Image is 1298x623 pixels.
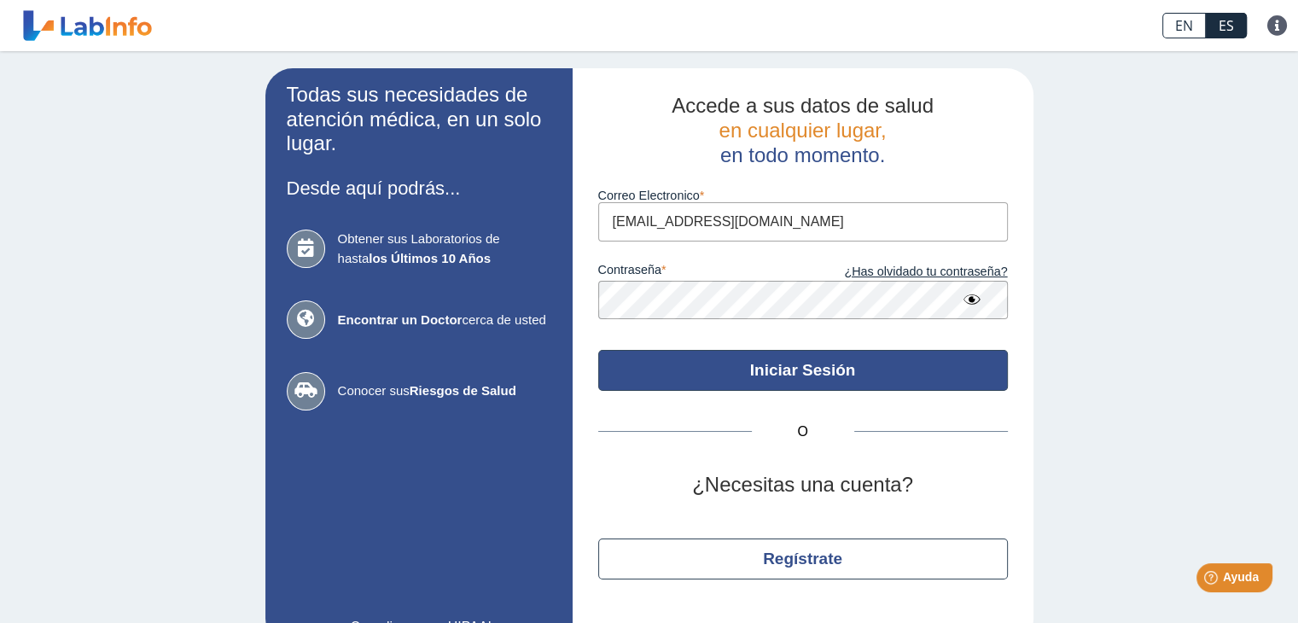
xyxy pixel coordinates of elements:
h2: Todas sus necesidades de atención médica, en un solo lugar. [287,83,551,156]
button: Regístrate [598,539,1008,579]
span: en todo momento. [720,143,885,166]
b: Riesgos de Salud [410,383,516,398]
b: los Últimos 10 Años [369,251,491,265]
label: contraseña [598,263,803,282]
b: Encontrar un Doctor [338,312,463,327]
button: Iniciar Sesión [598,350,1008,391]
a: ES [1206,13,1247,38]
span: Conocer sus [338,381,551,401]
a: EN [1162,13,1206,38]
label: Correo Electronico [598,189,1008,202]
a: ¿Has olvidado tu contraseña? [803,263,1008,282]
h3: Desde aquí podrás... [287,178,551,199]
span: en cualquier lugar, [719,119,886,142]
span: O [752,422,854,442]
span: Accede a sus datos de salud [672,94,934,117]
iframe: Help widget launcher [1146,556,1279,604]
span: Obtener sus Laboratorios de hasta [338,230,551,268]
span: cerca de usted [338,311,551,330]
h2: ¿Necesitas una cuenta? [598,473,1008,498]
